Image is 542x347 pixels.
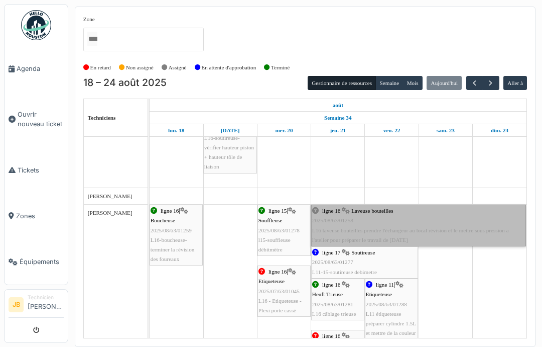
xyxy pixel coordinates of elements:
[258,227,300,233] span: 2025/08/63/01278
[166,124,187,137] a: 18 août 2025
[381,124,403,137] a: 22 août 2025
[258,267,310,315] div: |
[17,64,64,73] span: Agenda
[88,193,132,199] span: [PERSON_NAME]
[151,206,202,264] div: |
[20,257,64,267] span: Équipements
[268,269,287,275] span: ligne 16
[434,124,457,137] a: 23 août 2025
[5,92,68,147] a: Ouvrir nouveau ticket
[5,239,68,285] a: Équipements
[322,112,354,124] a: Semaine 34
[322,282,340,288] span: ligne 16
[312,259,353,265] span: 2025/08/63/01277
[376,282,394,288] span: ligne 11
[268,208,287,214] span: ligne 15
[427,76,462,90] button: Aujourd'hui
[402,76,423,90] button: Mois
[308,76,376,90] button: Gestionnaire de ressources
[201,63,256,72] label: En attente d'approbation
[169,63,187,72] label: Assigné
[312,269,377,275] span: L11-15-soutireuse debimetre
[88,210,132,216] span: [PERSON_NAME]
[9,294,64,318] a: JB Technicien[PERSON_NAME]
[488,124,511,137] a: 24 août 2025
[16,211,64,221] span: Zones
[28,294,64,315] li: [PERSON_NAME]
[375,76,403,90] button: Semaine
[151,237,195,262] span: L16-boucheuse-terminer la révision des foureaux
[87,32,97,46] input: Tous
[351,249,375,255] span: Soutireuse
[312,248,417,277] div: |
[312,311,356,317] span: L16 câblage trieuse
[83,77,167,89] h2: 18 – 24 août 2025
[21,10,51,40] img: Badge_color-CXgf-gQk.svg
[466,76,483,91] button: Précédent
[482,76,499,91] button: Suivant
[88,115,116,121] span: Techniciens
[151,227,192,233] span: 2025/08/63/01259
[5,147,68,193] a: Tickets
[327,124,348,137] a: 21 août 2025
[18,165,64,175] span: Tickets
[90,63,111,72] label: En retard
[5,193,68,239] a: Zones
[258,298,302,313] span: L16 - Etiqueteuse - Plexi porte cassé
[258,217,283,223] span: Souffleuse
[322,333,340,339] span: ligne 16
[126,63,154,72] label: Non assigné
[28,294,64,301] div: Technicien
[218,124,242,137] a: 19 août 2025
[273,124,295,137] a: 20 août 2025
[312,291,343,297] span: Heuft Trieuse
[83,15,95,24] label: Zone
[312,301,353,307] span: 2025/08/63/01281
[258,206,310,254] div: |
[204,104,256,171] div: |
[161,208,179,214] span: ligne 16
[503,76,527,90] button: Aller à
[18,110,64,129] span: Ouvrir nouveau ticket
[9,297,24,312] li: JB
[258,278,285,284] span: Etiqueteuse
[322,249,340,255] span: ligne 17
[366,291,392,297] span: Etiqueteuse
[366,301,407,307] span: 2025/08/63/01288
[330,99,346,112] a: 18 août 2025
[5,46,68,92] a: Agenda
[151,217,175,223] span: Boucheuse
[258,237,291,252] span: l15-souffleuse débitmètre
[258,288,300,294] span: 2025/07/63/01045
[312,280,363,319] div: |
[271,63,290,72] label: Terminé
